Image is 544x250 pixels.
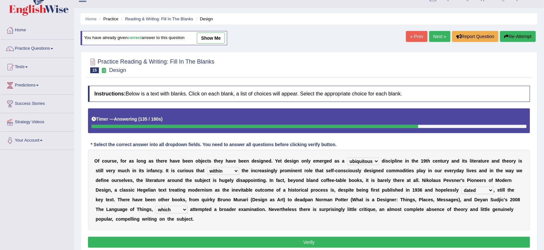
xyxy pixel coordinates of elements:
[155,168,158,173] b: n
[151,168,152,173] b: f
[373,168,376,173] b: g
[88,237,530,248] button: Verify
[287,158,290,164] b: e
[388,158,391,164] b: c
[320,158,322,164] b: e
[412,158,413,164] b: t
[111,168,112,173] b: r
[90,67,99,73] span: 15
[438,158,441,164] b: n
[141,158,143,164] b: n
[171,168,172,173] b: i
[435,158,438,164] b: e
[359,168,362,173] b: y
[326,168,329,173] b: s
[246,158,249,164] b: n
[109,168,111,173] b: e
[470,158,471,164] b: l
[376,168,379,173] b: n
[88,86,530,102] h4: Below is a text with blanks. Click on each blank, a list of choices will appear. Select the appro...
[346,168,348,173] b: c
[456,168,459,173] b: d
[452,31,499,42] button: Report Question
[452,158,454,164] b: a
[478,158,481,164] b: a
[172,168,175,173] b: s
[158,158,160,164] b: h
[215,158,218,164] b: h
[292,158,294,164] b: i
[261,158,264,164] b: g
[233,158,236,164] b: e
[231,158,234,164] b: v
[315,168,317,173] b: t
[450,168,452,173] b: e
[138,158,141,164] b: o
[292,168,295,173] b: n
[397,158,400,164] b: n
[461,168,464,173] b: y
[157,168,160,173] b: c
[96,168,98,173] b: s
[379,168,381,173] b: e
[400,168,403,173] b: o
[474,168,477,173] b: s
[428,158,431,164] b: h
[125,16,193,21] a: Reading & Writing: Fill In The Blanks
[81,31,227,45] div: You have already given answer to this question
[0,58,74,74] a: Tests
[172,158,175,164] b: a
[92,117,163,122] h5: Timer —
[520,158,522,164] b: s
[94,158,98,164] b: O
[148,168,151,173] b: n
[242,168,243,173] b: t
[106,168,109,173] b: v
[197,33,225,44] a: show me
[163,158,165,164] b: r
[492,158,494,164] b: a
[203,168,205,173] b: t
[353,168,355,173] b: u
[0,132,74,148] a: Your Account
[162,168,163,173] b: .
[139,168,140,173] b: i
[98,168,100,173] b: t
[283,168,284,173] b: r
[218,158,221,164] b: e
[467,168,468,173] b: l
[202,158,205,164] b: e
[308,158,311,164] b: y
[389,168,392,173] b: o
[391,158,392,164] b: i
[329,168,331,173] b: e
[140,116,161,122] b: 135 / 180s
[332,168,334,173] b: f
[386,168,389,173] b: c
[246,168,248,173] b: e
[301,158,304,164] b: o
[408,168,409,173] b: i
[313,158,316,164] b: e
[500,31,536,42] button: Re-Attempt
[129,158,131,164] b: a
[413,158,416,164] b: h
[252,158,255,164] b: d
[185,158,188,164] b: e
[140,168,142,173] b: t
[254,158,257,164] b: e
[110,158,112,164] b: r
[114,158,117,164] b: e
[166,168,167,173] b: I
[131,158,134,164] b: s
[251,168,252,173] b: i
[112,158,114,164] b: s
[403,168,405,173] b: d
[320,168,322,173] b: a
[512,158,513,164] b: r
[278,158,280,164] b: e
[335,158,337,164] b: a
[338,168,341,173] b: o
[102,168,103,173] b: l
[190,158,193,164] b: n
